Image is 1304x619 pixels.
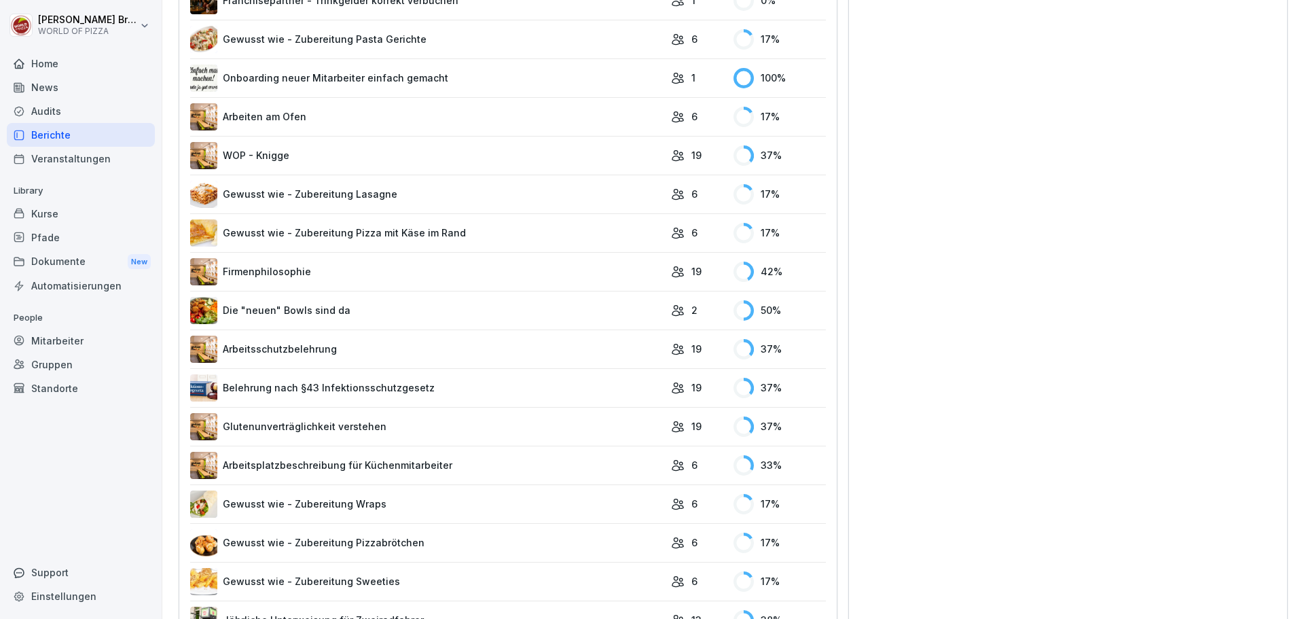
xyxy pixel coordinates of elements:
[190,336,664,363] a: Arbeitsschutzbelehrung
[691,32,698,46] p: 6
[691,342,702,356] p: 19
[691,71,695,85] p: 1
[190,374,217,402] img: sd39h4bomeyw7uo70cv8valm.png
[691,458,698,472] p: 6
[190,65,664,92] a: Onboarding neuer Mitarbeiter einfach gemacht
[733,68,826,88] div: 100 %
[733,223,826,243] div: 17 %
[38,14,137,26] p: [PERSON_NAME] Brandes
[7,307,155,329] p: People
[190,336,217,363] img: reu9pwv5jenc8sl7wjlftqhe.png
[190,142,217,169] img: qy5a4kwxtfoz4tgpbpf12eba.png
[190,142,664,169] a: WOP - Knigge
[190,26,217,53] img: oj3wlxclwqmvs3yn8voeppsp.png
[733,494,826,514] div: 17 %
[7,52,155,75] a: Home
[128,254,151,270] div: New
[190,258,664,285] a: Firmenphilosophie
[190,529,217,556] img: rqlno6rx2u8o4o4t0jejz9hi.png
[7,329,155,353] a: Mitarbeiter
[190,413,664,440] a: Glutenunverträglichkeit verstehen
[733,300,826,321] div: 50 %
[190,452,217,479] img: cohfjx4ui2q7tcz6t6t7akpi.png
[190,181,217,208] img: alily79vyphtql0bggw7apab.png
[7,249,155,275] a: DokumenteNew
[733,533,826,553] div: 17 %
[7,249,155,275] div: Dokumente
[733,378,826,398] div: 37 %
[190,26,664,53] a: Gewusst wie - Zubereitung Pasta Gerichte
[7,561,155,584] div: Support
[691,109,698,124] p: 6
[190,491,217,518] img: nb5a5wayhq0i6bg2r4tp4kd9.png
[733,107,826,127] div: 17 %
[190,297,217,324] img: bouf15oelds2wxidnq528fj0.png
[7,147,155,171] a: Veranstaltungen
[190,103,217,130] img: os6dg2hw3carydpubi7llkzo.png
[190,491,664,518] a: Gewusst wie - Zubereitung Wraps
[733,145,826,166] div: 37 %
[190,297,664,324] a: Die "neuen" Bowls sind da
[733,184,826,205] div: 17 %
[7,202,155,226] a: Kurse
[190,413,217,440] img: w73vwo2d1xqgdah2czu1doj6.png
[190,103,664,130] a: Arbeiten am Ofen
[691,535,698,550] p: 6
[190,219,217,247] img: p281yqwh3pq8w88p73l9lox5.png
[733,417,826,437] div: 37 %
[190,258,217,285] img: fxv4383mwh9mhj13uneyajy6.png
[190,568,664,595] a: Gewusst wie - Zubereitung Sweeties
[190,374,664,402] a: Belehrung nach §43 Infektionsschutzgesetz
[190,529,664,556] a: Gewusst wie - Zubereitung Pizzabrötchen
[190,181,664,208] a: Gewusst wie - Zubereitung Lasagne
[733,571,826,592] div: 17 %
[190,568,217,595] img: atax0ur9cksnulak7yw63d62.png
[733,262,826,282] div: 42 %
[691,264,702,279] p: 19
[691,497,698,511] p: 6
[733,29,826,50] div: 17 %
[691,574,698,588] p: 6
[691,419,702,434] p: 19
[7,123,155,147] a: Berichte
[7,226,155,249] a: Pfade
[7,274,155,298] a: Automatisierungen
[691,303,698,317] p: 2
[691,226,698,240] p: 6
[190,219,664,247] a: Gewusst wie - Zubereitung Pizza mit Käse im Rand
[691,187,698,201] p: 6
[190,65,217,92] img: jqubbvx9c2r4yejefextytfg.png
[38,26,137,36] p: WORLD OF PIZZA
[7,376,155,400] a: Standorte
[733,455,826,476] div: 33 %
[190,452,664,479] a: Arbeitsplatzbeschreibung für Küchenmitarbeiter
[7,180,155,202] p: Library
[7,353,155,376] a: Gruppen
[7,75,155,99] a: News
[733,339,826,359] div: 37 %
[7,584,155,608] a: Einstellungen
[7,99,155,123] a: Audits
[691,381,702,395] p: 19
[691,148,702,162] p: 19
